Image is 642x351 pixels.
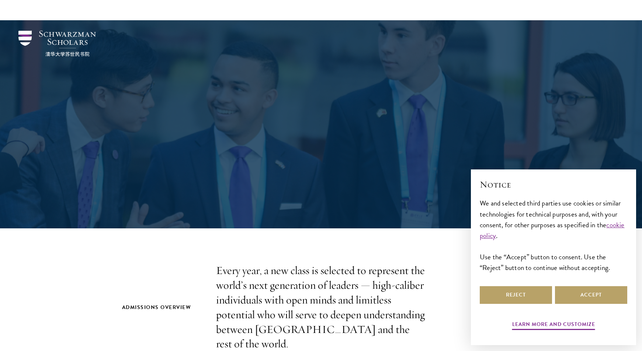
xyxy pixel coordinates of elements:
h2: Notice [480,178,627,191]
button: Accept [555,286,627,304]
button: Learn more and customize [512,320,595,331]
a: cookie policy [480,220,625,241]
h2: Admissions Overview [122,303,201,312]
button: Reject [480,286,552,304]
div: We and selected third parties use cookies or similar technologies for technical purposes and, wit... [480,198,627,273]
img: Schwarzman Scholars [18,31,96,56]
